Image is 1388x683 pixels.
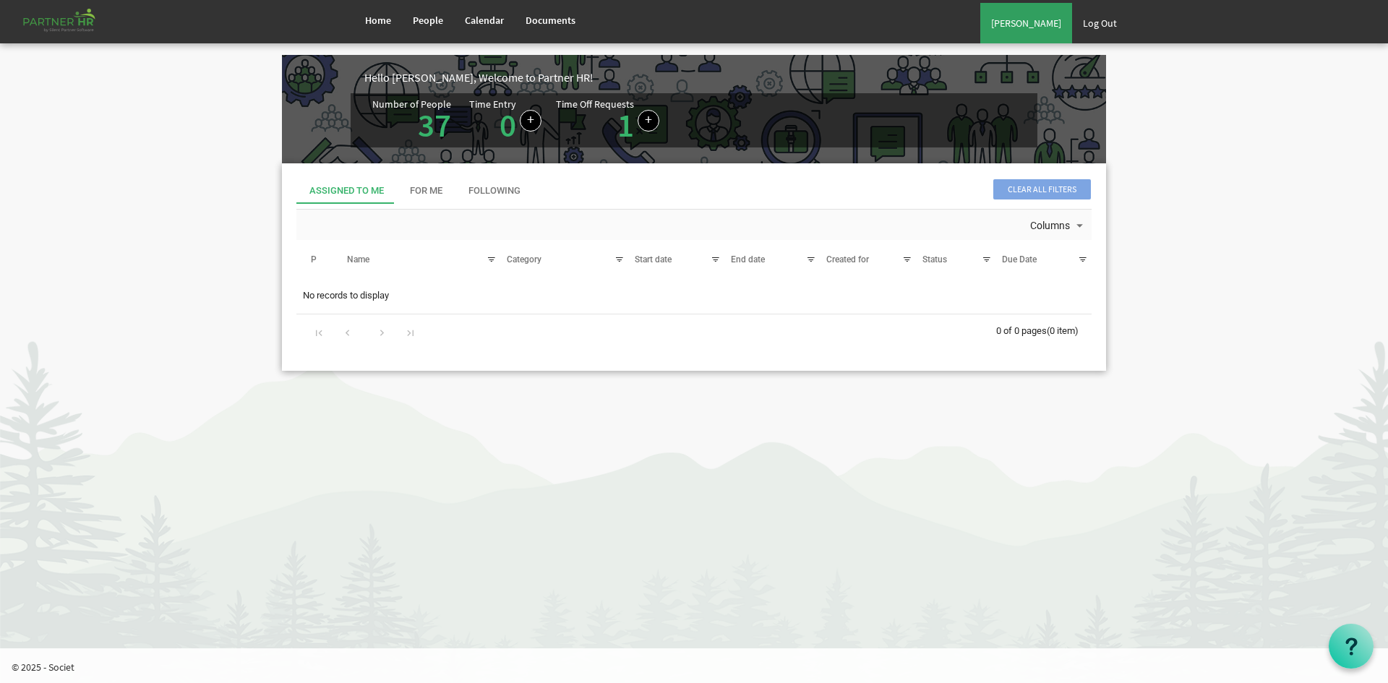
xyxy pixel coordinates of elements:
[372,99,469,142] div: Total number of active people in Partner HR
[1002,254,1037,265] span: Due Date
[826,254,869,265] span: Created for
[556,99,674,142] div: Number of pending time-off requests
[311,254,317,265] span: P
[309,322,329,342] div: Go to first page
[617,105,634,145] a: 1
[731,254,765,265] span: End date
[507,254,541,265] span: Category
[338,322,357,342] div: Go to previous page
[418,105,451,145] a: 37
[296,282,1092,309] td: No records to display
[347,254,369,265] span: Name
[1047,325,1079,336] span: (0 item)
[638,110,659,132] a: Create a new time off request
[1027,210,1089,240] div: Columns
[372,99,451,109] div: Number of People
[993,179,1091,199] span: Clear all filters
[1029,217,1071,235] span: Columns
[365,14,391,27] span: Home
[1072,3,1128,43] a: Log Out
[12,660,1388,674] p: © 2025 - Societ
[468,184,520,198] div: Following
[309,184,384,198] div: Assigned To Me
[413,14,443,27] span: People
[996,325,1047,336] span: 0 of 0 pages
[296,178,1092,204] div: tab-header
[556,99,634,109] div: Time Off Requests
[400,322,420,342] div: Go to last page
[996,314,1092,345] div: 0 of 0 pages (0 item)
[364,69,1106,86] div: Hello [PERSON_NAME], Welcome to Partner HR!
[372,322,392,342] div: Go to next page
[1027,217,1089,236] button: Columns
[922,254,947,265] span: Status
[526,14,575,27] span: Documents
[980,3,1072,43] a: [PERSON_NAME]
[465,14,504,27] span: Calendar
[500,105,516,145] a: 0
[635,254,672,265] span: Start date
[520,110,541,132] a: Log hours
[469,99,516,109] div: Time Entry
[410,184,442,198] div: For Me
[469,99,556,142] div: Number of time entries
